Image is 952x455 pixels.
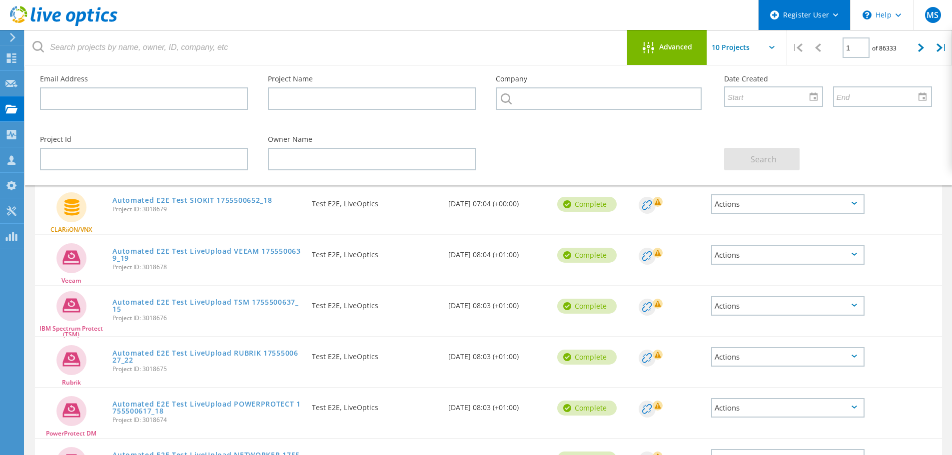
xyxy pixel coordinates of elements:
[112,299,302,313] a: Automated E2E Test LiveUpload TSM 1755500637_15
[35,326,107,338] span: IBM Spectrum Protect (TSM)
[112,417,302,423] span: Project ID: 3018674
[927,11,939,19] span: MS
[112,366,302,372] span: Project ID: 3018675
[62,380,81,386] span: Rubrik
[932,30,952,65] div: |
[496,75,704,82] label: Company
[711,347,865,367] div: Actions
[557,401,617,416] div: Complete
[112,350,302,364] a: Automated E2E Test LiveUpload RUBRIK 1755500627_22
[557,299,617,314] div: Complete
[863,10,872,19] svg: \n
[112,197,272,204] a: Automated E2E Test SIOKIT 1755500652_18
[307,286,443,319] div: Test E2E, LiveOptics
[268,75,476,82] label: Project Name
[725,87,815,106] input: Start
[711,194,865,214] div: Actions
[659,43,692,50] span: Advanced
[751,154,777,165] span: Search
[557,197,617,212] div: Complete
[443,286,552,319] div: [DATE] 08:03 (+01:00)
[61,278,81,284] span: Veeam
[872,44,897,52] span: of 86333
[50,227,92,233] span: CLARiiON/VNX
[557,248,617,263] div: Complete
[112,264,302,270] span: Project ID: 3018678
[112,248,302,262] a: Automated E2E Test LiveUpload VEEAM 1755500639_19
[711,296,865,316] div: Actions
[25,30,628,65] input: Search projects by name, owner, ID, company, etc
[443,388,552,421] div: [DATE] 08:03 (+01:00)
[10,21,117,28] a: Live Optics Dashboard
[443,337,552,370] div: [DATE] 08:03 (+01:00)
[46,431,96,437] span: PowerProtect DM
[307,337,443,370] div: Test E2E, LiveOptics
[443,235,552,268] div: [DATE] 08:04 (+01:00)
[268,136,476,143] label: Owner Name
[557,350,617,365] div: Complete
[834,87,924,106] input: End
[307,235,443,268] div: Test E2E, LiveOptics
[724,75,932,82] label: Date Created
[112,315,302,321] span: Project ID: 3018676
[40,136,248,143] label: Project Id
[307,184,443,217] div: Test E2E, LiveOptics
[40,75,248,82] label: Email Address
[112,206,302,212] span: Project ID: 3018679
[112,401,302,415] a: Automated E2E Test LiveUpload POWERPROTECT 1755500617_18
[711,245,865,265] div: Actions
[787,30,808,65] div: |
[724,148,800,170] button: Search
[711,398,865,418] div: Actions
[307,388,443,421] div: Test E2E, LiveOptics
[443,184,552,217] div: [DATE] 07:04 (+00:00)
